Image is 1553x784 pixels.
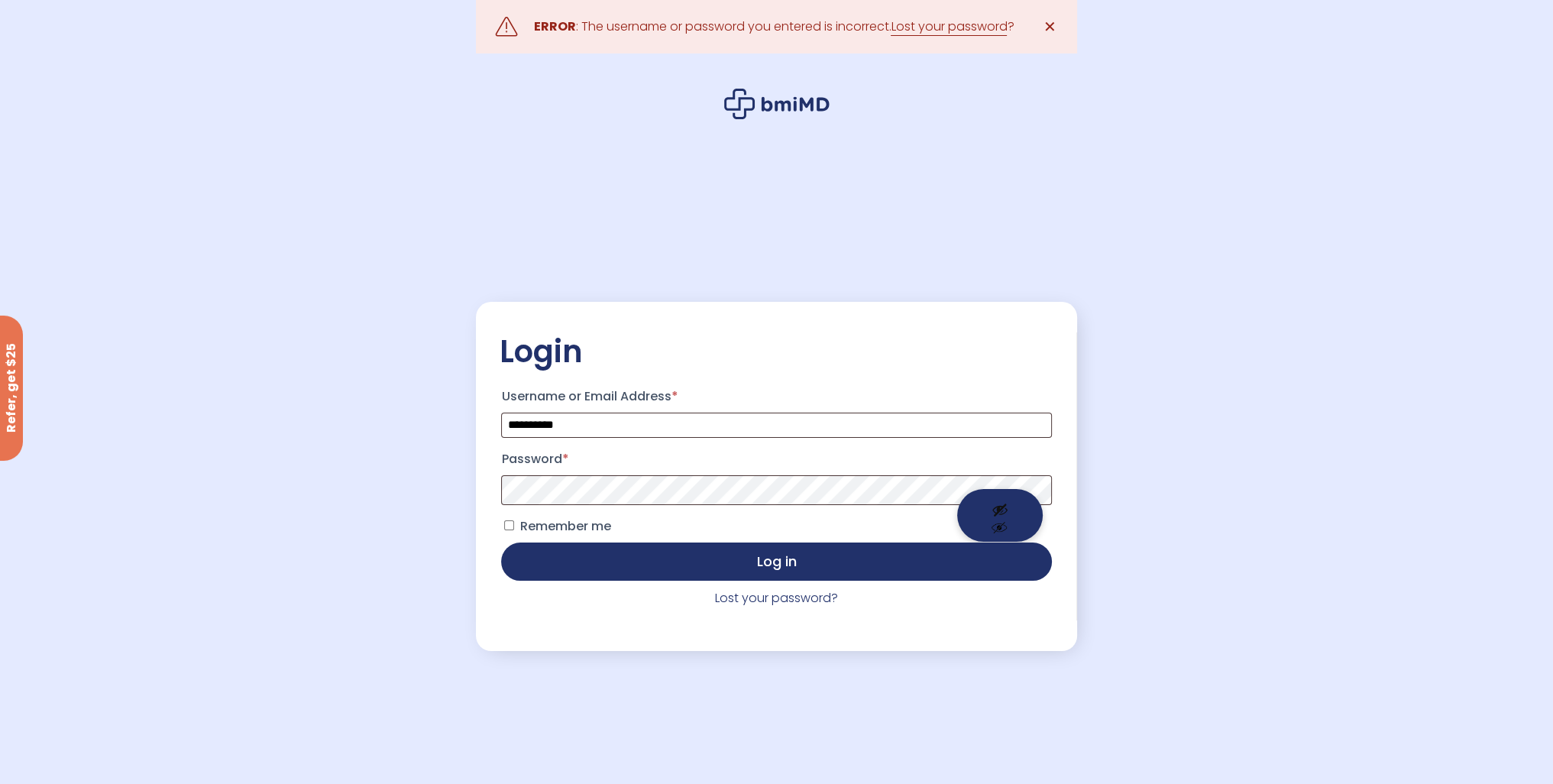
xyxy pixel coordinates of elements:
label: Username or Email Address [501,384,1051,409]
strong: ERROR [533,18,575,35]
button: Show password [957,489,1043,542]
button: Log in [501,543,1051,581]
span: ✕ [1043,16,1056,37]
a: ✕ [1035,11,1066,42]
a: Lost your password? [715,589,838,607]
span: Remember me [519,517,610,535]
a: Lost your password [891,18,1007,36]
label: Password [501,447,1051,471]
input: Remember me [504,520,514,530]
h2: Login [499,332,1053,371]
div: : The username or password you entered is incorrect. ? [533,16,1014,37]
